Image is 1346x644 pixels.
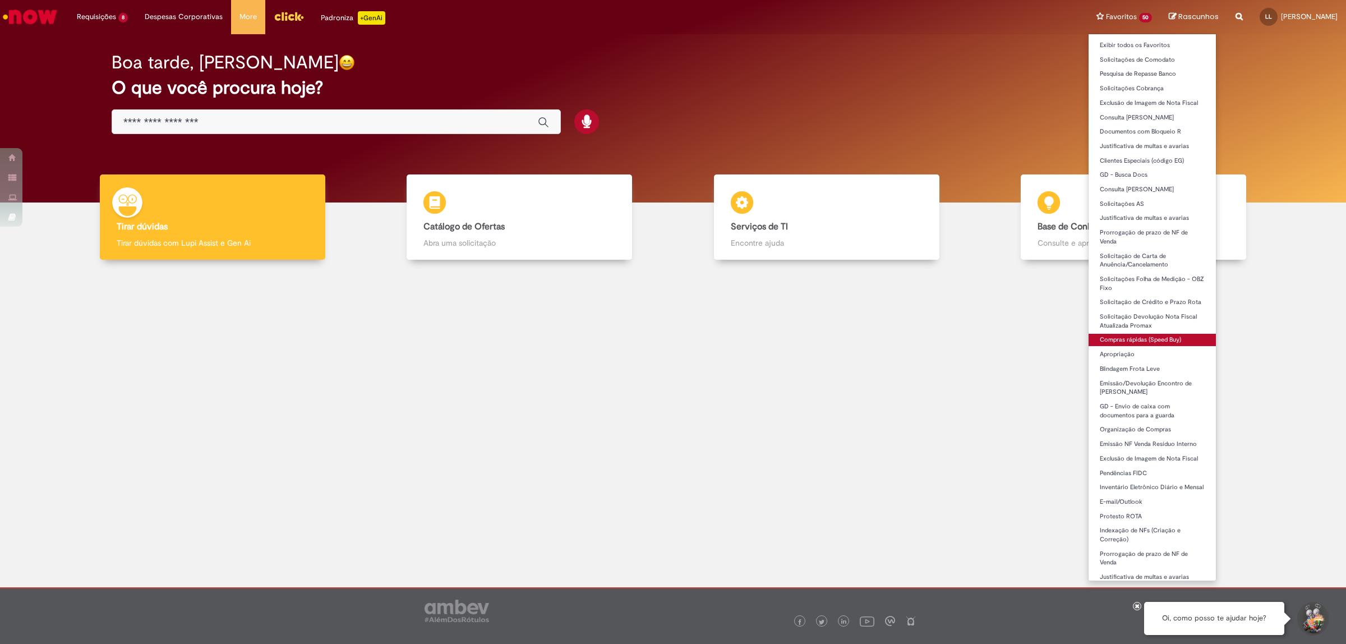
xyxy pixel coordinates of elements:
a: Indexação de NFs (Criação e Correção) [1089,525,1216,545]
a: Organização de Compras [1089,424,1216,436]
a: Base de Conhecimento Consulte e aprenda [980,174,1288,260]
a: Solicitações de Comodato [1089,54,1216,66]
span: 8 [118,13,128,22]
b: Base de Conhecimento [1038,221,1130,232]
a: Pesquisa de Repasse Banco [1089,68,1216,80]
a: Documentos com Bloqueio R [1089,126,1216,138]
a: Justificativa de multas e avarias [1089,571,1216,583]
span: Requisições [77,11,116,22]
img: logo_footer_ambev_rotulo_gray.png [425,600,489,622]
span: 50 [1139,13,1152,22]
div: Padroniza [321,11,385,25]
a: Justificativa de multas e avarias [1089,212,1216,224]
p: Tirar dúvidas com Lupi Assist e Gen Ai [117,237,308,249]
a: Solicitações Folha de Medição - OBZ Fixo [1089,273,1216,294]
p: Consulte e aprenda [1038,237,1229,249]
h2: O que você procura hoje? [112,78,1234,98]
span: Favoritos [1106,11,1137,22]
h2: Boa tarde, [PERSON_NAME] [112,53,339,72]
a: Protesto ROTA [1089,510,1216,523]
a: Solicitação de Carta de Anuência/Cancelamento [1089,250,1216,271]
a: Solicitação Devolução Nota Fiscal Atualizada Promax [1089,311,1216,332]
p: Abra uma solicitação [423,237,615,249]
a: Catálogo de Ofertas Abra uma solicitação [366,174,674,260]
p: Encontre ajuda [731,237,923,249]
a: Tirar dúvidas Tirar dúvidas com Lupi Assist e Gen Ai [59,174,366,260]
a: Inventário Eletrônico Diário e Mensal [1089,481,1216,494]
img: happy-face.png [339,54,355,71]
b: Serviços de TI [731,221,788,232]
a: Exclusão de Imagem de Nota Fiscal [1089,453,1216,465]
a: Clientes Especiais (código EG) [1089,155,1216,167]
b: Tirar dúvidas [117,221,168,232]
a: Compras rápidas (Speed Buy) [1089,334,1216,346]
span: Despesas Corporativas [145,11,223,22]
a: GD - Busca Docs [1089,169,1216,181]
div: Oi, como posso te ajudar hoje? [1144,602,1284,635]
img: logo_footer_linkedin.png [841,619,847,625]
button: Iniciar Conversa de Suporte [1296,602,1329,636]
img: logo_footer_workplace.png [885,616,895,626]
a: Exclusão de Imagem de Nota Fiscal [1089,97,1216,109]
p: +GenAi [358,11,385,25]
img: logo_footer_naosei.png [906,616,916,626]
b: Catálogo de Ofertas [423,221,505,232]
a: Blindagem Frota Leve [1089,363,1216,375]
a: Prorrogação de prazo de NF de Venda [1089,227,1216,247]
span: Rascunhos [1178,11,1219,22]
img: ServiceNow [1,6,59,28]
a: Exibir todos os Favoritos [1089,39,1216,52]
img: logo_footer_facebook.png [797,619,803,625]
a: Consulta [PERSON_NAME] [1089,183,1216,196]
a: E-mail/Outlook [1089,496,1216,508]
span: LL [1265,13,1272,20]
span: More [239,11,257,22]
a: Emissão NF Venda Resíduo Interno [1089,438,1216,450]
span: [PERSON_NAME] [1281,12,1338,21]
img: logo_footer_twitter.png [819,619,824,625]
a: Justificativa de multas e avarias [1089,140,1216,153]
img: click_logo_yellow_360x200.png [274,8,304,25]
a: Serviços de TI Encontre ajuda [673,174,980,260]
a: Solicitação de Crédito e Prazo Rota [1089,296,1216,309]
a: GD - Envio de caixa com documentos para a guarda [1089,401,1216,421]
a: Solicitações AS [1089,198,1216,210]
a: Apropriação [1089,348,1216,361]
a: Rascunhos [1169,12,1219,22]
ul: Favoritos [1088,34,1216,581]
a: Prorrogação de prazo de NF de Venda [1089,548,1216,569]
a: Emissão/Devolução Encontro de [PERSON_NAME] [1089,378,1216,398]
a: Pendências FIDC [1089,467,1216,480]
a: Consulta [PERSON_NAME] [1089,112,1216,124]
img: logo_footer_youtube.png [860,614,874,628]
a: Solicitações Cobrança [1089,82,1216,95]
